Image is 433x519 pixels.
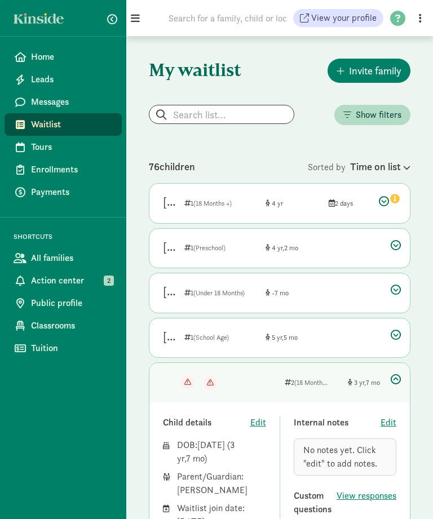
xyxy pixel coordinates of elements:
[163,193,175,211] div: Emilia rose Gomez
[337,489,396,503] button: View responses
[5,91,122,113] a: Messages
[31,95,113,109] span: Messages
[177,470,266,497] div: Parent/Guardian: [PERSON_NAME]
[284,243,298,252] span: 2
[31,185,113,199] span: Payments
[272,243,284,252] span: 4
[377,431,433,485] iframe: Chat Widget
[31,73,113,86] span: Leads
[272,333,284,342] span: 5
[5,269,122,292] a: Action center 2
[266,332,311,343] div: [object Object]
[5,292,122,314] a: Public profile
[184,243,248,253] div: 1
[5,46,122,68] a: Home
[163,416,250,429] div: Child details
[5,113,122,136] a: Waitlist
[293,9,383,27] a: View your profile
[31,50,113,64] span: Home
[31,140,113,154] span: Tours
[163,238,175,256] div: Asher Jaggard
[31,296,113,310] span: Public profile
[163,282,175,300] div: Baby Sweeney
[250,416,266,429] button: Edit
[294,416,381,429] div: Internal notes
[5,68,122,91] a: Leads
[149,59,284,81] h1: My waitlist
[303,444,377,469] span: No notes yet. Click "edit" to add notes.
[285,378,330,388] div: 2
[5,337,122,360] a: Tuition
[334,105,410,125] button: Show filters
[149,159,308,174] div: 76 children
[284,333,298,342] span: 5
[266,288,311,298] div: [object Object]
[272,199,283,208] span: 4
[311,11,377,25] span: View your profile
[294,378,333,387] span: (18 Months +)
[266,198,311,209] div: [object Object]
[31,251,113,265] span: All families
[163,327,175,345] div: Alianna Diaz
[193,333,229,342] span: (School Age)
[308,159,410,174] div: Sorted by
[266,243,311,253] div: [object Object]
[193,243,226,252] span: (Preschool)
[31,118,113,131] span: Waitlist
[177,439,235,464] span: 3
[181,375,195,389] span: Not responding
[329,198,365,209] div: 2 days
[31,163,113,176] span: Enrollments
[328,59,410,83] button: Invite family
[348,378,384,388] div: [object Object]
[31,341,113,355] span: Tuition
[177,438,266,465] div: DOB: ( )
[31,274,113,287] span: Action center
[366,378,380,387] span: 7
[350,159,410,174] div: Time on list
[5,158,122,181] a: Enrollments
[356,108,401,122] span: Show filters
[5,247,122,269] a: All families
[149,105,294,123] input: Search list...
[193,289,245,298] span: (Under 18 Months)
[5,181,122,203] a: Payments
[197,439,225,451] span: [DATE]
[104,276,114,286] span: 2
[162,7,293,29] input: Search for a family, child or location
[184,198,248,209] div: 1
[5,136,122,158] a: Tours
[186,453,204,464] span: 7
[184,332,248,343] div: 1
[184,288,248,298] div: 1
[204,375,217,390] span: Not responding
[349,63,401,78] span: Invite family
[193,199,232,208] span: (18 Months +)
[31,319,113,332] span: Classrooms
[381,416,396,429] button: Edit
[272,289,289,298] span: -7
[354,378,366,387] span: 3
[5,314,122,337] a: Classrooms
